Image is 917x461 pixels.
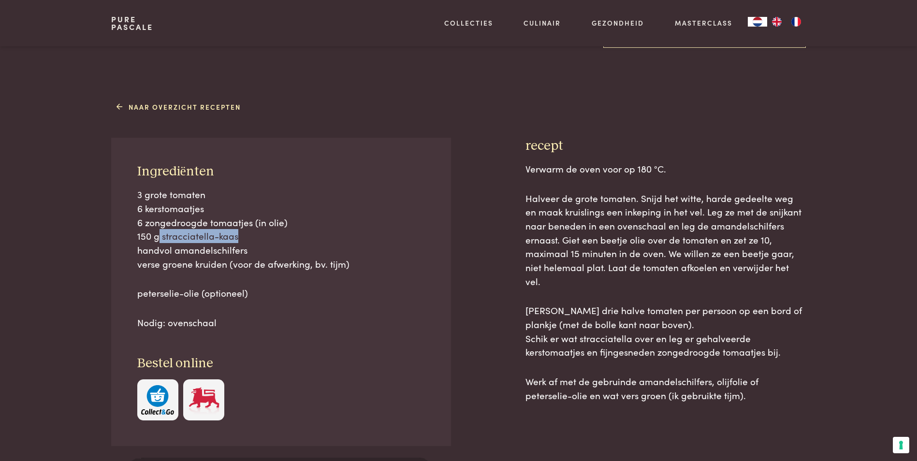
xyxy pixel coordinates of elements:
[137,216,288,229] span: 6 zongedroogde tomaatjes (in olie)
[111,15,153,31] a: PurePascale
[137,165,214,178] span: Ingrediënten
[525,331,781,359] span: Schik er wat stracciatella over en leg er gehalveerde kerstomaatjes en fijngesneden zongedroogde ...
[137,187,205,201] span: 3 grote tomaten
[137,202,204,215] span: 6 kerstomaatjes
[137,257,349,270] span: verse groene kruiden (voor de afwerking, bv. tijm)
[137,355,425,372] h3: Bestel online
[137,243,247,256] span: handvol amandelschilfers
[893,437,909,453] button: Uw voorkeuren voor toestemming voor trackingtechnologieën
[525,375,758,402] span: Werk af met de gebruinde amandelschilfers, olijfolie of peterselie-olie en wat vers groen (ik geb...
[525,162,666,175] span: Verwarm de oven voor op 180 °C.
[767,17,786,27] a: EN
[748,17,767,27] div: Language
[188,385,220,415] img: Delhaize
[525,191,801,288] span: Halveer de grote tomaten. Snijd het witte, harde gedeelte weg en maak kruislings een inkeping in ...
[444,18,493,28] a: Collecties
[525,138,806,155] h3: recept
[137,316,217,329] span: Nodig: ovenschaal
[675,18,732,28] a: Masterclass
[116,102,241,112] a: Naar overzicht recepten
[786,17,806,27] a: FR
[137,229,238,242] span: 150 g stracciatella-kaas
[748,17,806,27] aside: Language selected: Nederlands
[525,303,802,331] span: [PERSON_NAME] drie halve tomaten per persoon op een bord of plankje (met de bolle kant naar boven).
[141,385,174,415] img: c308188babc36a3a401bcb5cb7e020f4d5ab42f7cacd8327e500463a43eeb86c.svg
[748,17,767,27] a: NL
[524,18,561,28] a: Culinair
[137,286,248,299] span: peterselie-olie (optioneel)
[767,17,806,27] ul: Language list
[592,18,644,28] a: Gezondheid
